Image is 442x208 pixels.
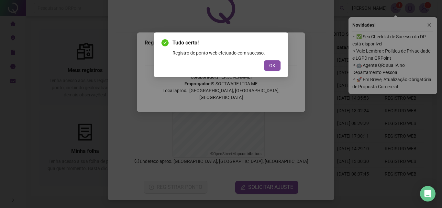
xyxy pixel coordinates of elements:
[264,60,281,71] button: OK
[172,39,281,47] span: Tudo certo!
[172,49,281,56] div: Registro de ponto web efetuado com sucesso.
[161,39,169,46] span: check-circle
[269,62,275,69] span: OK
[420,186,436,202] div: Open Intercom Messenger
